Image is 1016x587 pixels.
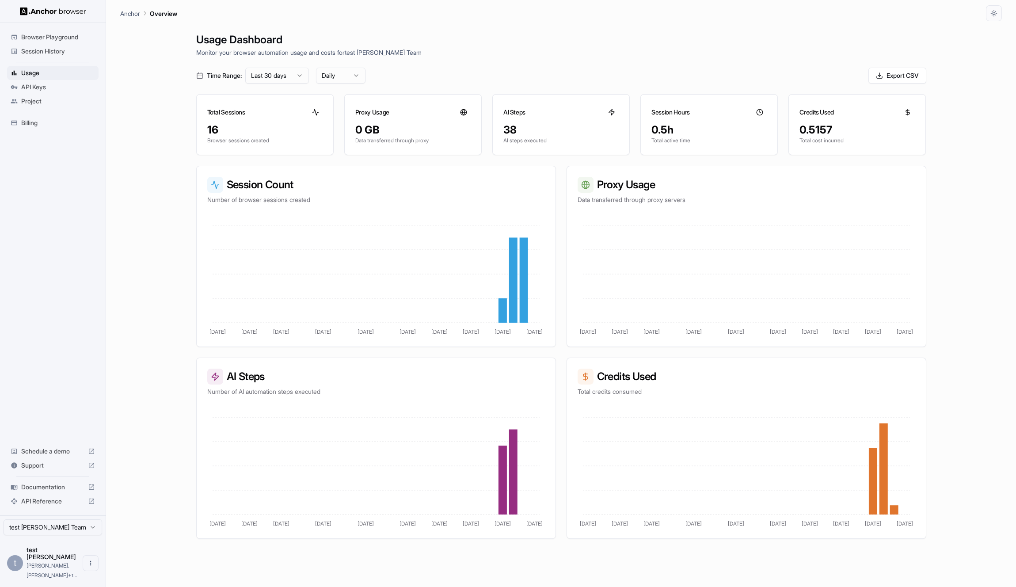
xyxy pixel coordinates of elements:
[770,520,786,527] tspan: [DATE]
[196,32,926,48] h1: Usage Dashboard
[207,71,242,80] span: Time Range:
[864,520,881,527] tspan: [DATE]
[207,108,245,117] h3: Total Sessions
[273,520,289,527] tspan: [DATE]
[612,520,628,527] tspan: [DATE]
[799,123,915,137] div: 0.5157
[7,494,99,508] div: API Reference
[896,520,913,527] tspan: [DATE]
[357,520,373,527] tspan: [DATE]
[801,520,818,527] tspan: [DATE]
[120,9,140,18] p: Anchor
[7,444,99,458] div: Schedule a demo
[21,47,95,56] span: Session History
[21,447,84,456] span: Schedule a demo
[770,328,786,335] tspan: [DATE]
[651,108,689,117] h3: Session Hours
[896,328,913,335] tspan: [DATE]
[463,328,479,335] tspan: [DATE]
[21,483,84,492] span: Documentation
[273,328,289,335] tspan: [DATE]
[494,520,510,527] tspan: [DATE]
[578,387,915,396] p: Total credits consumed
[651,123,767,137] div: 0.5h
[612,328,628,335] tspan: [DATE]
[580,520,596,527] tspan: [DATE]
[207,123,323,137] div: 16
[7,458,99,473] div: Support
[578,195,915,204] p: Data transferred through proxy servers
[21,461,84,470] span: Support
[27,562,77,579] span: john.marbach+test1@gmail.com
[150,9,177,18] p: Overview
[799,137,915,144] p: Total cost incurred
[685,520,702,527] tspan: [DATE]
[207,137,323,144] p: Browser sessions created
[21,497,84,506] span: API Reference
[21,33,95,42] span: Browser Playground
[526,328,542,335] tspan: [DATE]
[120,8,177,18] nav: breadcrumb
[21,69,95,77] span: Usage
[400,520,416,527] tspan: [DATE]
[503,123,619,137] div: 38
[357,328,373,335] tspan: [DATE]
[833,520,849,527] tspan: [DATE]
[209,520,226,527] tspan: [DATE]
[20,7,86,15] img: Anchor Logo
[578,369,915,385] h3: Credits Used
[207,387,545,396] p: Number of AI automation steps executed
[27,546,76,560] span: test john
[526,520,542,527] tspan: [DATE]
[7,44,99,58] div: Session History
[315,520,331,527] tspan: [DATE]
[801,328,818,335] tspan: [DATE]
[578,177,915,193] h3: Proxy Usage
[207,369,545,385] h3: AI Steps
[241,328,258,335] tspan: [DATE]
[7,116,99,130] div: Billing
[21,118,95,127] span: Billing
[463,520,479,527] tspan: [DATE]
[21,97,95,106] span: Project
[503,108,525,117] h3: AI Steps
[833,328,849,335] tspan: [DATE]
[643,328,659,335] tspan: [DATE]
[503,137,619,144] p: AI steps executed
[7,94,99,108] div: Project
[196,48,926,57] p: Monitor your browser automation usage and costs for test [PERSON_NAME] Team
[21,83,95,91] span: API Keys
[7,66,99,80] div: Usage
[431,328,447,335] tspan: [DATE]
[83,555,99,571] button: Open menu
[868,68,926,84] button: Export CSV
[727,328,744,335] tspan: [DATE]
[241,520,258,527] tspan: [DATE]
[7,80,99,94] div: API Keys
[207,195,545,204] p: Number of browser sessions created
[355,137,471,144] p: Data transferred through proxy
[651,137,767,144] p: Total active time
[355,123,471,137] div: 0 GB
[580,328,596,335] tspan: [DATE]
[7,30,99,44] div: Browser Playground
[864,328,881,335] tspan: [DATE]
[431,520,447,527] tspan: [DATE]
[727,520,744,527] tspan: [DATE]
[355,108,389,117] h3: Proxy Usage
[207,177,545,193] h3: Session Count
[494,328,510,335] tspan: [DATE]
[315,328,331,335] tspan: [DATE]
[643,520,659,527] tspan: [DATE]
[7,555,23,571] div: t
[400,328,416,335] tspan: [DATE]
[209,328,226,335] tspan: [DATE]
[7,480,99,494] div: Documentation
[799,108,834,117] h3: Credits Used
[685,328,702,335] tspan: [DATE]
